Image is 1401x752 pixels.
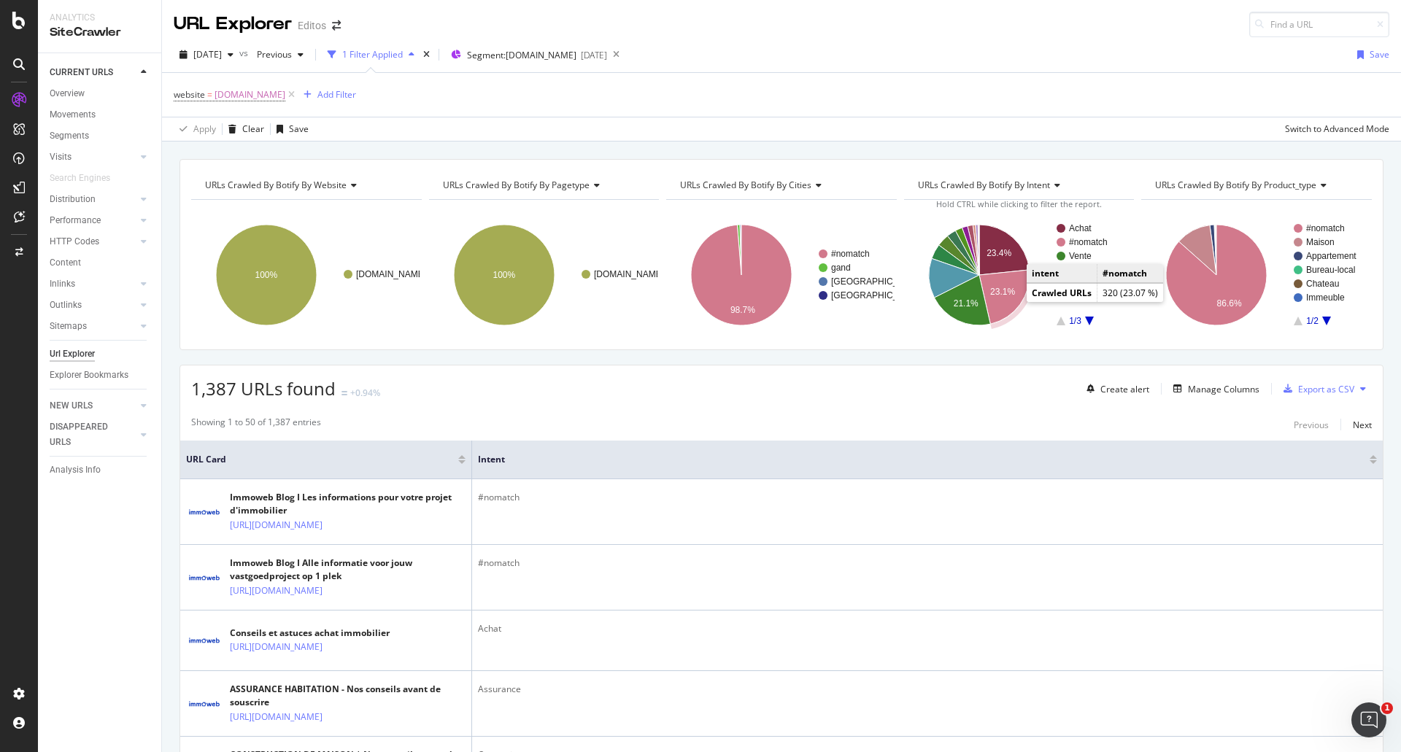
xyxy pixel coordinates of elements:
[1285,123,1389,135] div: Switch to Advanced Mode
[50,12,150,24] div: Analytics
[478,491,1377,504] div: #nomatch
[202,174,409,197] h4: URLs Crawled By Botify By website
[317,88,356,101] div: Add Filter
[223,117,264,141] button: Clear
[1306,237,1335,247] text: Maison
[594,269,673,279] text: [DOMAIN_NAME]…
[230,710,323,724] a: [URL][DOMAIN_NAME]
[730,305,755,315] text: 98.7%
[230,683,466,709] div: ASSURANCE HABITATION - Nos conseils avant de souscrire
[50,213,101,228] div: Performance
[1069,292,1110,303] text: Construire
[50,171,110,186] div: Search Engines
[1069,251,1092,261] text: Vente
[831,290,922,301] text: [GEOGRAPHIC_DATA]
[1353,416,1372,433] button: Next
[1188,383,1259,395] div: Manage Columns
[918,179,1050,191] span: URLs Crawled By Botify By intent
[1298,383,1354,395] div: Export as CSV
[666,212,895,338] svg: A chart.
[50,65,113,80] div: CURRENT URLS
[954,298,979,309] text: 21.1%
[478,453,1348,466] span: intent
[50,276,136,292] a: Inlinks
[936,198,1102,209] span: Hold CTRL while clicking to filter the report.
[1249,12,1389,37] input: Find a URL
[332,20,341,31] div: arrow-right-arrow-left
[1306,279,1339,289] text: Chateau
[193,123,216,135] div: Apply
[186,686,223,722] img: main image
[420,47,433,62] div: times
[50,107,151,123] a: Movements
[1155,179,1316,191] span: URLs Crawled By Botify By product_type
[230,627,390,640] div: Conseils et astuces achat immobilier
[50,24,150,41] div: SiteCrawler
[50,255,151,271] a: Content
[443,179,590,191] span: URLs Crawled By Botify By pagetype
[440,174,647,197] h4: URLs Crawled By Botify By pagetype
[677,174,884,197] h4: URLs Crawled By Botify By cities
[990,287,1015,297] text: 23.1%
[1141,212,1370,338] svg: A chart.
[50,346,95,362] div: Url Explorer
[1381,702,1393,714] span: 1
[50,368,128,383] div: Explorer Bookmarks
[1307,316,1319,326] text: 1/2
[191,376,336,400] span: 1,387 URLs found
[230,518,323,532] a: [URL][DOMAIN_NAME]
[1278,377,1354,400] button: Export as CSV
[50,128,151,144] a: Segments
[251,43,309,66] button: Previous
[50,398,136,414] a: NEW URLS
[1069,237,1108,247] text: #nomatch
[50,234,136,249] a: HTTP Codes
[1351,43,1389,66] button: Save
[186,453,455,466] span: URL Card
[1069,316,1081,326] text: 1/3
[350,387,380,399] div: +0.94%
[356,269,435,279] text: [DOMAIN_NAME]…
[1217,298,1242,309] text: 86.6%
[242,123,264,135] div: Clear
[1152,174,1359,197] h4: URLs Crawled By Botify By product_type
[174,117,216,141] button: Apply
[230,584,323,598] a: [URL][DOMAIN_NAME]
[50,192,96,207] div: Distribution
[174,43,239,66] button: [DATE]
[1097,264,1164,283] td: #nomatch
[987,248,1011,258] text: 23.4%
[230,557,466,583] div: Immoweb Blog I Alle informatie voor jouw vastgoedproject op 1 plek
[1294,419,1329,431] div: Previous
[1081,377,1149,400] button: Create alert
[215,85,285,105] span: [DOMAIN_NAME]
[255,270,278,280] text: 100%
[478,622,1377,635] div: Achat
[230,491,466,517] div: Immoweb Blog I Les informations pour votre projet d'immobilier
[1353,419,1372,431] div: Next
[50,128,89,144] div: Segments
[1306,265,1355,275] text: Bureau-local
[271,117,309,141] button: Save
[50,65,136,80] a: CURRENT URLS
[1027,284,1097,303] td: Crawled URLs
[50,319,87,334] div: Sitemaps
[904,212,1132,338] svg: A chart.
[251,48,292,61] span: Previous
[205,179,347,191] span: URLs Crawled By Botify By website
[467,49,576,61] span: Segment: [DOMAIN_NAME]
[1306,223,1345,233] text: #nomatch
[50,150,72,165] div: Visits
[50,171,125,186] a: Search Engines
[50,298,82,313] div: Outlinks
[186,494,223,530] img: main image
[50,319,136,334] a: Sitemaps
[207,88,212,101] span: =
[50,192,136,207] a: Distribution
[50,462,101,478] div: Analysis Info
[342,48,403,61] div: 1 Filter Applied
[50,419,136,450] a: DISAPPEARED URLS
[174,88,205,101] span: website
